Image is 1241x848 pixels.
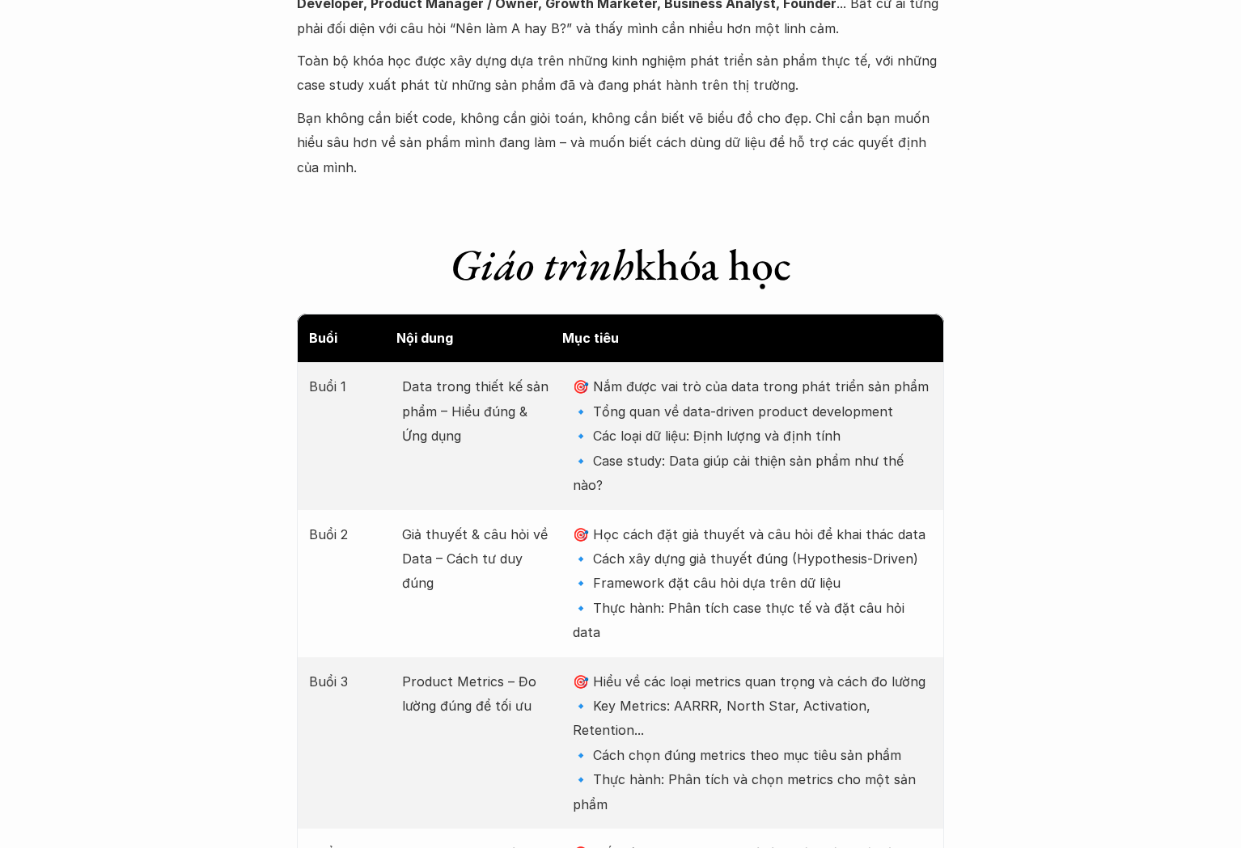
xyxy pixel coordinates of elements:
p: 🎯 Học cách đặt giả thuyết và câu hỏi để khai thác data 🔹 Cách xây dựng giả thuyết đúng (Hypothesi... [573,522,932,645]
p: Bạn không cần biết code, không cần giỏi toán, không cần biết vẽ biểu đồ cho đẹp. Chỉ cần bạn muốn... [297,106,944,179]
strong: Mục tiêu [562,330,619,346]
p: Toàn bộ khóa học được xây dựng dựa trên những kinh nghiệm phát triển sản phẩm thực tế, với những ... [297,49,944,98]
p: 🎯 Hiểu về các loại metrics quan trọng và cách đo lường 🔹 Key Metrics: AARRR, North Star, Activati... [573,669,932,816]
p: Buổi 3 [309,669,386,694]
h1: khóa học [297,238,944,291]
p: Data trong thiết kế sản phẩm – Hiểu đúng & Ứng dụng [402,374,556,448]
p: Buổi 1 [309,374,386,399]
p: Giả thuyết & câu hỏi về Data – Cách tư duy đúng [402,522,556,596]
strong: Nội dung [396,330,453,346]
p: Product Metrics – Đo lường đúng để tối ưu [402,669,556,719]
em: Giáo trình [450,236,634,293]
p: Buổi 2 [309,522,386,546]
p: 🎯 Nắm được vai trò của data trong phát triển sản phẩm 🔹 Tổng quan về data-driven product developm... [573,374,932,497]
strong: Buổi [309,330,337,346]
